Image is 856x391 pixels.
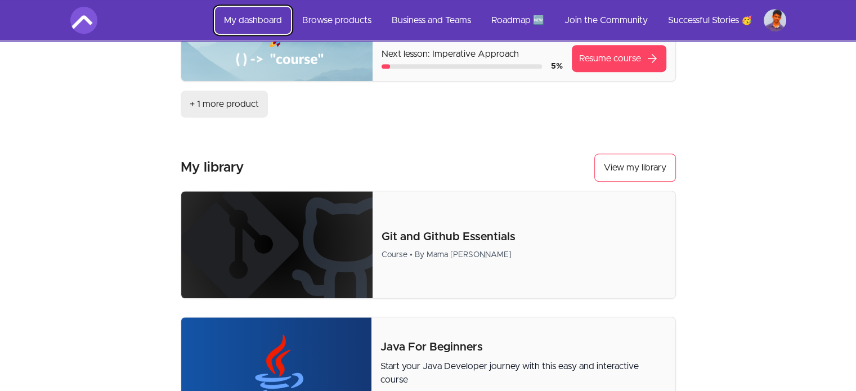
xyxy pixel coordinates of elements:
[382,47,562,61] p: Next lesson: Imperative Approach
[181,91,268,118] a: + 1 more product
[293,7,380,34] a: Browse products
[181,191,373,298] img: Product image for Git and Github Essentials
[594,154,676,182] a: View my library
[482,7,553,34] a: Roadmap 🆕
[551,62,563,70] span: 5 %
[70,7,97,34] img: Amigoscode logo
[382,64,541,69] div: Course progress
[572,45,666,72] a: Resume coursearrow_forward
[383,7,480,34] a: Business and Teams
[764,9,786,32] img: Profile image for Jayram Manale
[646,52,659,65] span: arrow_forward
[382,249,666,260] div: Course • By Mama [PERSON_NAME]
[215,7,291,34] a: My dashboard
[181,159,244,177] h3: My library
[659,7,761,34] a: Successful Stories 🥳
[380,359,666,386] p: Start your Java Developer journey with this easy and interactive course
[380,339,666,355] p: Java For Beginners
[181,191,676,299] a: Product image for Git and Github EssentialsGit and Github EssentialsCourse • By Mama [PERSON_NAME]
[382,229,666,245] p: Git and Github Essentials
[555,7,657,34] a: Join the Community
[215,7,786,34] nav: Main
